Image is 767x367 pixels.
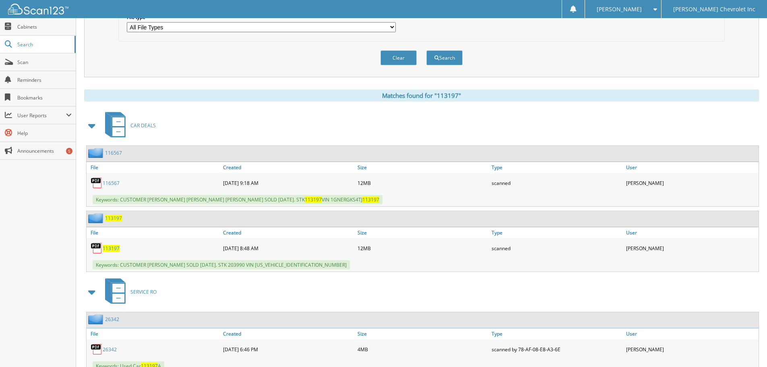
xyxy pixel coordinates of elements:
[597,7,642,12] span: [PERSON_NAME]
[93,195,382,204] span: Keywords: CUSTOMER [PERSON_NAME] [PERSON_NAME] [PERSON_NAME] SOLD [DATE]. STK VIN 1GNERGKS4TJ
[105,215,122,222] a: 113197
[105,316,119,323] a: 26342
[356,227,490,238] a: Size
[93,260,350,270] span: Keywords: CUSTOMER [PERSON_NAME] SOLD [DATE]. STK 203990 VIN [US_VEHICLE_IDENTIFICATION_NUMBER]
[17,41,70,48] span: Search
[727,328,767,367] iframe: Chat Widget
[17,130,72,137] span: Help
[221,328,356,339] a: Created
[356,240,490,256] div: 12MB
[17,94,72,101] span: Bookmarks
[88,148,105,158] img: folder2.png
[426,50,463,65] button: Search
[221,175,356,191] div: [DATE] 9:18 AM
[91,343,103,355] img: PDF.png
[624,240,759,256] div: [PERSON_NAME]
[84,89,759,102] div: Matches found for "113197"
[490,227,624,238] a: Type
[17,112,66,119] span: User Reports
[490,240,624,256] div: scanned
[490,162,624,173] a: Type
[624,162,759,173] a: User
[105,149,122,156] a: 116567
[362,196,379,203] span: 113197
[103,180,120,187] a: 116567
[380,50,417,65] button: Clear
[624,175,759,191] div: [PERSON_NAME]
[673,7,755,12] span: [PERSON_NAME] Chevrolet Inc
[356,175,490,191] div: 12MB
[356,328,490,339] a: Size
[490,341,624,357] div: scanned by 78-AF-08-E8-A3-6E
[100,110,156,141] a: CAR DEALS
[88,213,105,223] img: folder2.png
[221,162,356,173] a: Created
[17,77,72,83] span: Reminders
[356,341,490,357] div: 4MB
[221,240,356,256] div: [DATE] 8:48 AM
[103,245,120,252] a: 113197
[624,227,759,238] a: User
[130,122,156,129] span: CAR DEALS
[100,276,157,308] a: SERVICE RO
[66,148,72,154] div: 5
[17,23,72,30] span: Cabinets
[221,341,356,357] div: [DATE] 6:46 PM
[624,328,759,339] a: User
[91,242,103,254] img: PDF.png
[87,227,221,238] a: File
[88,314,105,324] img: folder2.png
[8,4,68,15] img: scan123-logo-white.svg
[356,162,490,173] a: Size
[17,147,72,154] span: Announcements
[87,162,221,173] a: File
[490,328,624,339] a: Type
[305,196,322,203] span: 113197
[221,227,356,238] a: Created
[624,341,759,357] div: [PERSON_NAME]
[17,59,72,66] span: Scan
[103,346,117,353] a: 26342
[490,175,624,191] div: scanned
[130,288,157,295] span: SERVICE RO
[91,177,103,189] img: PDF.png
[87,328,221,339] a: File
